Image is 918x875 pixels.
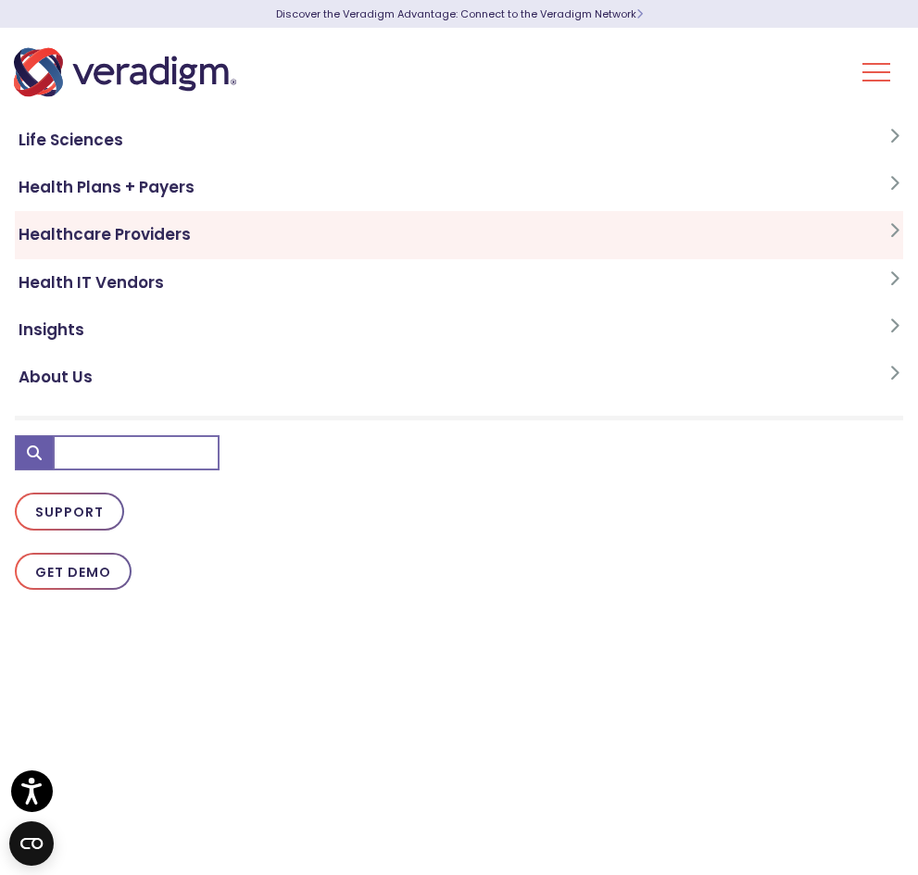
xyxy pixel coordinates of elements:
a: Support [15,493,124,531]
button: Toggle Navigation Menu [862,48,890,96]
button: Open CMP widget [9,821,54,866]
a: About Us [15,354,903,401]
a: Get Demo [15,553,132,591]
a: Life Sciences [15,117,903,164]
a: Discover the Veradigm Advantage: Connect to the Veradigm NetworkLearn More [276,6,643,21]
input: Search [53,435,220,470]
iframe: Drift Chat Widget [562,742,896,853]
img: Veradigm logo [14,42,236,103]
a: Insights [15,306,903,354]
a: Healthcare Providers [15,211,903,258]
a: Health Plans + Payers [15,164,903,211]
span: Learn More [636,6,643,21]
a: Health IT Vendors [15,259,903,306]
